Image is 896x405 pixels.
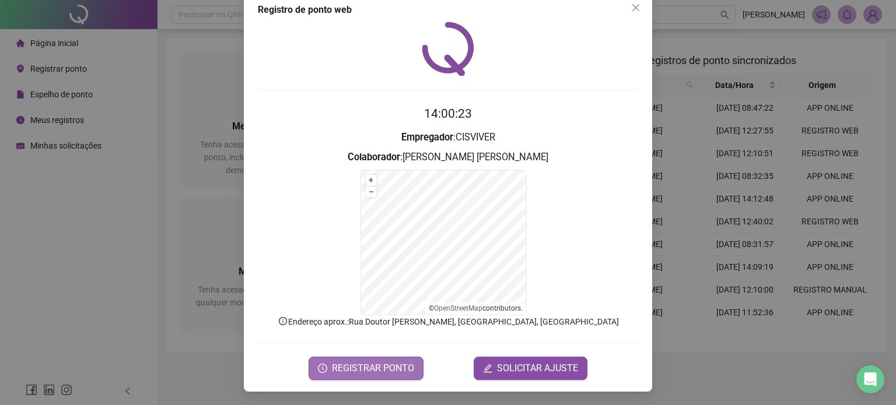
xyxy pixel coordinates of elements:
span: REGISTRAR PONTO [332,361,414,375]
button: + [366,175,377,186]
span: edit [483,364,492,373]
button: – [366,186,377,198]
p: Endereço aprox. : Rua Doutor [PERSON_NAME], [GEOGRAPHIC_DATA], [GEOGRAPHIC_DATA] [258,315,638,328]
span: clock-circle [318,364,327,373]
h3: : CISVIVER [258,130,638,145]
span: close [631,3,640,12]
li: © contributors. [429,304,523,312]
div: Registro de ponto web [258,3,638,17]
div: Open Intercom Messenger [856,365,884,393]
span: SOLICITAR AJUSTE [497,361,578,375]
button: REGISTRAR PONTO [309,357,423,380]
button: editSOLICITAR AJUSTE [474,357,587,380]
strong: Empregador [401,132,453,143]
a: OpenStreetMap [434,304,482,312]
img: QRPoint [422,22,474,76]
strong: Colaborador [348,152,400,163]
time: 14:00:23 [424,107,472,121]
h3: : [PERSON_NAME] [PERSON_NAME] [258,150,638,165]
span: info-circle [278,316,288,326]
